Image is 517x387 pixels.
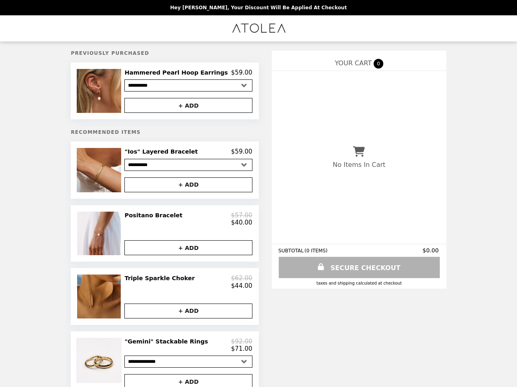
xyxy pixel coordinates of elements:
[231,275,252,282] p: $62.00
[231,345,252,352] p: $71.00
[231,338,252,345] p: $92.00
[124,212,185,219] h2: Positano Bracelet
[278,281,440,285] div: Taxes and Shipping calculated at checkout
[374,59,383,69] span: 0
[76,338,124,383] img: "Gemini" Stackable Rings
[124,98,252,113] button: + ADD
[71,129,258,135] h5: Recommended Items
[304,248,327,254] span: ( 0 ITEMS )
[422,247,439,254] span: $0.00
[124,148,201,155] h2: "Ios" Layered Bracelet
[124,240,252,255] button: + ADD
[124,177,252,192] button: + ADD
[231,148,252,155] p: $59.00
[124,338,211,345] h2: "Gemini" Stackable Rings
[231,282,252,289] p: $44.00
[231,69,252,76] p: $59.00
[71,50,258,56] h5: Previously Purchased
[77,148,123,192] img: "Ios" Layered Bracelet
[278,248,305,254] span: SUBTOTAL
[124,304,252,318] button: + ADD
[231,219,252,226] p: $40.00
[334,59,371,67] span: YOUR CART
[77,212,123,255] img: Positano Bracelet
[124,79,252,92] select: Select a product variant
[124,356,252,368] select: Select a product variant
[332,161,385,169] p: No Items In Cart
[124,69,231,76] h2: Hammered Pearl Hoop Earrings
[170,5,347,10] p: Hey [PERSON_NAME], your discount will be applied at checkout
[77,69,123,113] img: Hammered Pearl Hoop Earrings
[77,275,123,318] img: Triple Sparkle Choker
[231,212,252,219] p: $57.00
[231,20,286,37] img: Brand Logo
[124,275,198,282] h2: Triple Sparkle Choker
[124,159,252,171] select: Select a product variant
